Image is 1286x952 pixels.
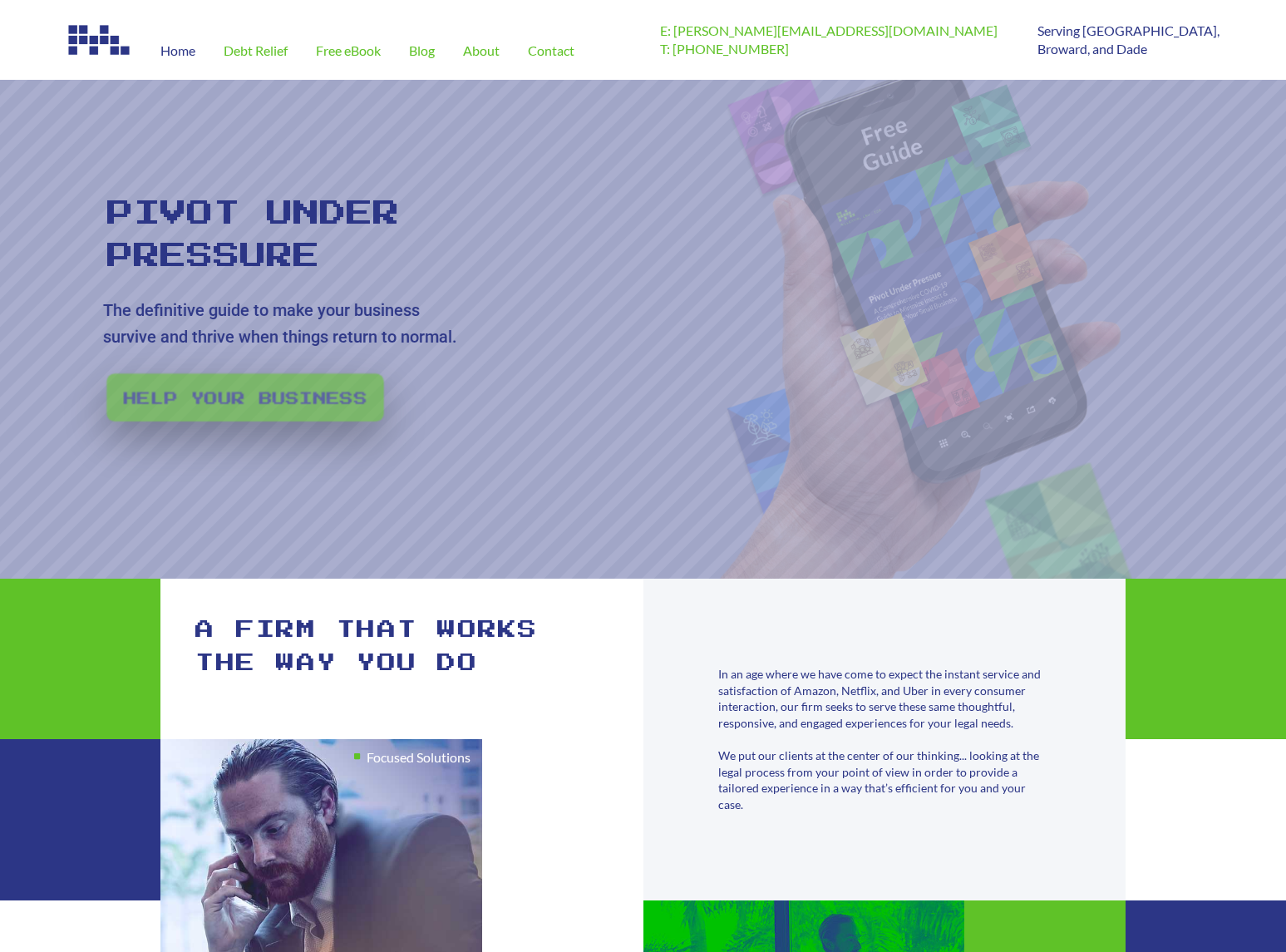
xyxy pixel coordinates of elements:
h1: A firm that works the way you do [195,614,609,681]
rs-layer: Pivot Under Pressure [107,193,421,278]
span: About [463,44,500,57]
span: Debt Relief [224,44,288,57]
a: Free eBook [302,22,395,80]
a: T: [PHONE_NUMBER] [660,41,789,57]
rs-layer: The definitive guide to make your business survive and thrive when things return to normal. [102,297,469,350]
a: E: [PERSON_NAME][EMAIL_ADDRESS][DOMAIN_NAME] [660,22,998,38]
a: Help your business [106,373,383,421]
span: Blog [409,44,435,57]
p: Serving [GEOGRAPHIC_DATA], Broward, and Dade [1037,22,1219,59]
a: Contact [514,22,589,80]
img: Image [67,22,133,58]
h1: Focused Solutions [367,751,471,764]
a: Home [146,22,209,80]
a: Debt Relief [209,22,302,80]
a: About [449,22,514,80]
span: Home [160,44,195,57]
a: Blog [395,22,449,80]
span: Contact [528,44,574,57]
div: In an age where we have come to expect the instant service and satisfaction of Amazon, Netflix, a... [718,666,1051,812]
span: Free eBook [316,44,381,57]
